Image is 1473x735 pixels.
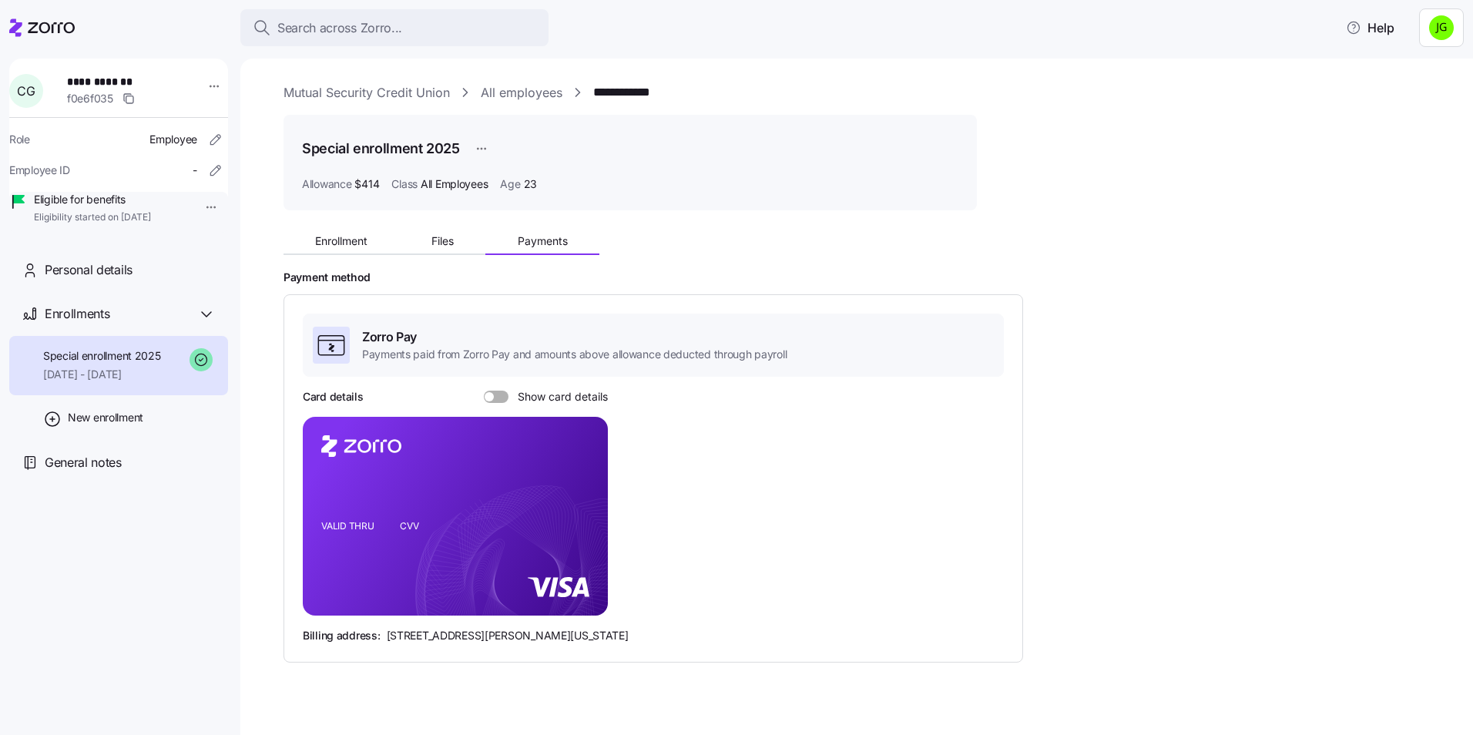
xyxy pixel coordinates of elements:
tspan: CVV [400,520,419,532]
span: Personal details [45,260,133,280]
span: [STREET_ADDRESS][PERSON_NAME][US_STATE] [387,628,629,643]
span: Billing address: [303,628,381,643]
span: Search across Zorro... [277,18,402,38]
tspan: VALID THRU [321,520,374,532]
span: Payments paid from Zorro Pay and amounts above allowance deducted through payroll [362,347,787,362]
span: Class [391,176,418,192]
h2: Payment method [284,270,1451,285]
span: Enrollments [45,304,109,324]
span: Show card details [508,391,608,403]
span: Eligible for benefits [34,192,151,207]
span: - [193,163,197,178]
span: General notes [45,453,122,472]
span: Role [9,132,30,147]
a: Mutual Security Credit Union [284,83,450,102]
span: Age [500,176,520,192]
span: Eligibility started on [DATE] [34,211,151,224]
span: C G [17,85,35,97]
span: 23 [524,176,537,192]
span: Special enrollment 2025 [43,348,161,364]
span: Help [1346,18,1394,37]
span: Employee ID [9,163,70,178]
span: [DATE] - [DATE] [43,367,161,382]
span: f0e6f035 [67,91,113,106]
span: Files [431,236,454,247]
span: Zorro Pay [362,327,787,347]
span: Enrollment [315,236,367,247]
h1: Special enrollment 2025 [302,139,460,158]
img: a4774ed6021b6d0ef619099e609a7ec5 [1429,15,1454,40]
button: Search across Zorro... [240,9,549,46]
span: Employee [149,132,197,147]
span: New enrollment [68,410,143,425]
span: $414 [354,176,379,192]
a: All employees [481,83,562,102]
span: Payments [518,236,568,247]
button: Help [1334,12,1407,43]
h3: Card details [303,389,364,404]
span: Allowance [302,176,351,192]
span: All Employees [421,176,488,192]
